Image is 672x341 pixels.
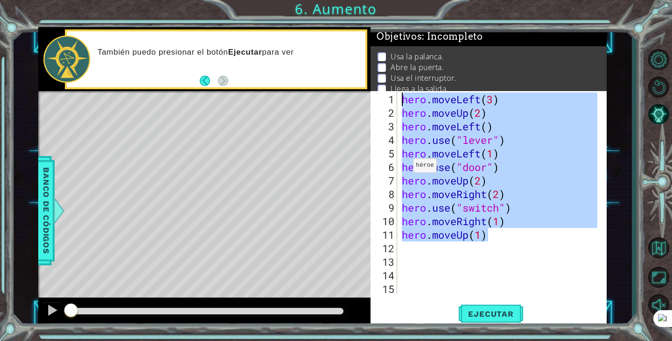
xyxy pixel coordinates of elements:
[372,106,397,120] div: 2
[372,201,397,214] div: 9
[372,242,397,255] div: 12
[372,174,397,187] div: 7
[459,302,523,326] button: Shift+Enter: Ejecutar el código.
[98,47,359,57] p: También puedo presionar el botón para ver
[645,233,672,263] a: Volver al mapa
[218,76,228,86] button: Next
[200,76,218,86] button: Back
[645,47,672,72] button: Opciones de nivel
[459,309,523,319] span: Ejecutar
[372,214,397,228] div: 10
[645,265,672,290] button: Maximizar navegador
[372,120,397,133] div: 3
[43,302,62,321] button: ⌘ + P: Pause
[422,31,483,42] span: : Incompleto
[645,102,672,127] button: Pista IA
[372,160,397,174] div: 6
[645,75,672,99] button: Reiniciar nivel
[372,147,397,160] div: 5
[372,133,397,147] div: 4
[372,255,397,269] div: 13
[391,51,444,62] p: Usa la palanca.
[391,73,456,83] p: Usa el interruptor.
[377,31,483,43] span: Objetivos
[228,48,262,57] strong: Ejecutar
[372,228,397,242] div: 11
[372,187,397,201] div: 8
[372,269,397,282] div: 14
[372,92,397,106] div: 1
[391,62,444,72] p: Abre la puerta.
[39,162,54,259] span: Banco de códigos
[391,84,448,94] p: Llega a la salida.
[645,292,672,317] button: Sonido encendido
[372,282,397,296] div: 15
[416,162,434,169] code: héroe
[645,234,672,261] button: Volver al mapa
